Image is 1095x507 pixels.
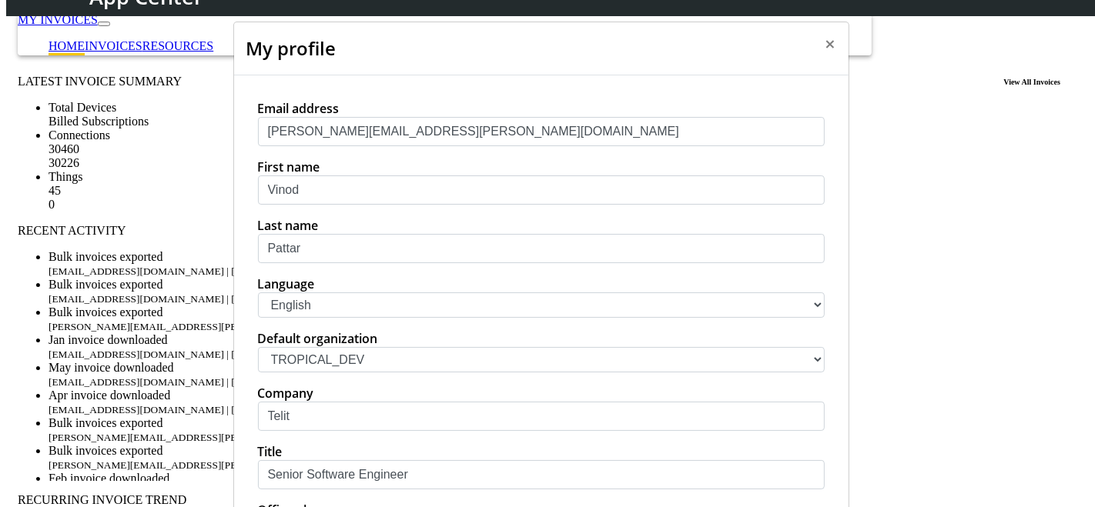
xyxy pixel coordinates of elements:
h4: My profile [246,35,337,62]
label: Title [258,443,283,460]
label: First name [258,158,320,175]
span: × [825,31,836,56]
label: Email address [258,100,340,117]
label: Company [258,385,314,402]
label: Language [258,275,315,292]
label: Last name [258,217,319,234]
label: Default organization [258,330,378,347]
